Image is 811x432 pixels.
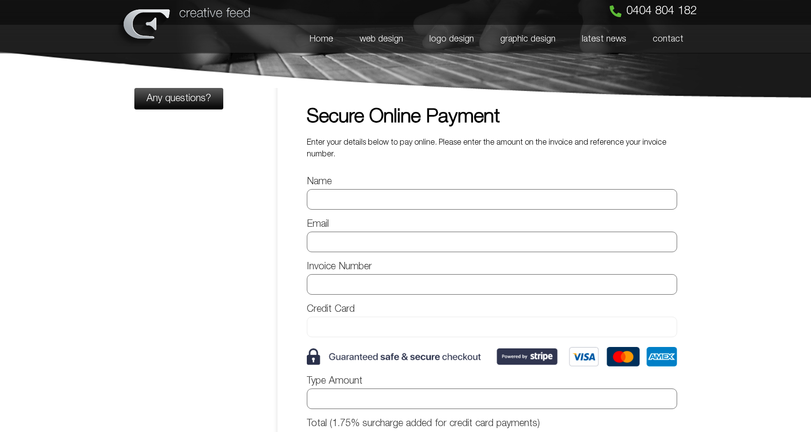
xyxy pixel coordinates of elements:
[640,25,697,53] a: contact
[307,262,677,274] label: Invoice Number
[147,94,211,104] span: Any questions?
[307,304,677,317] label: Credit Card
[134,88,223,109] a: Any questions?
[307,108,677,127] h1: Secure Online Payment
[259,25,697,53] nav: Menu
[610,5,697,17] a: 0404 804 182
[307,376,677,389] label: Type Amount
[346,25,416,53] a: web design
[307,219,677,232] label: Email
[297,25,346,53] a: Home
[626,5,697,17] span: 0404 804 182
[307,177,677,189] label: Name
[307,419,677,431] label: Total (1.75% surcharge added for credit card payments)
[312,322,672,331] iframe: Secure card payment input frame
[487,25,569,53] a: graphic design
[569,25,640,53] a: latest news
[307,137,677,160] p: Enter your details below to pay online. Please enter the amount on the invoice and reference your...
[416,25,487,53] a: logo design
